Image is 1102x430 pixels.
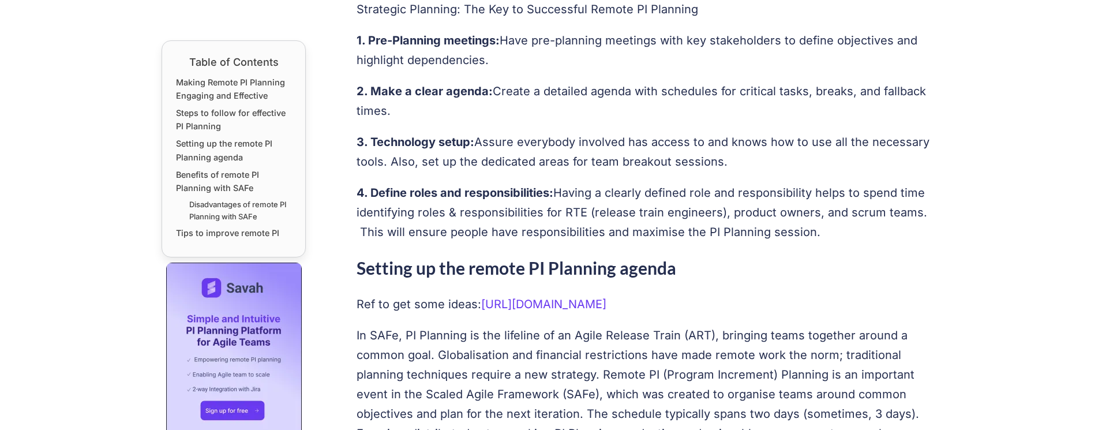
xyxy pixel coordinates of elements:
[357,84,493,98] strong: 2. Make a clear agenda:
[176,106,291,133] a: Steps to follow for effective PI Planning
[357,294,941,314] p: Ref to get some ideas:
[357,253,941,283] h2: Setting up the remote PI Planning agenda
[176,76,291,102] a: Making Remote PI Planning Engaging and Effective
[357,183,941,242] p: Having a clearly defined role and responsibility helps to spend time identifying roles & responsi...
[1044,375,1102,430] iframe: Chat Widget
[357,31,941,70] p: Have pre-planning meetings with key stakeholders to define objectives and highlight dependencies.
[176,137,291,163] a: Setting up the remote PI Planning agenda
[357,33,500,47] strong: 1. Pre-Planning meetings:
[481,297,606,311] a: [URL][DOMAIN_NAME]
[176,168,291,195] a: Benefits of remote PI Planning with SAFe
[357,186,553,200] strong: 4. Define roles and responsibilities:
[176,55,291,70] div: Table of Contents
[189,199,291,223] a: Disadvantages of remote PI Planning with SAFe
[176,226,291,253] a: Tips to improve remote PI Planning
[357,132,941,171] p: Assure everybody involved has access to and knows how to use all the necessary tools. Also, set u...
[357,81,941,121] p: Create a detailed agenda with schedules for critical tasks, breaks, and fallback times.
[357,135,474,149] strong: 3. Technology setup:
